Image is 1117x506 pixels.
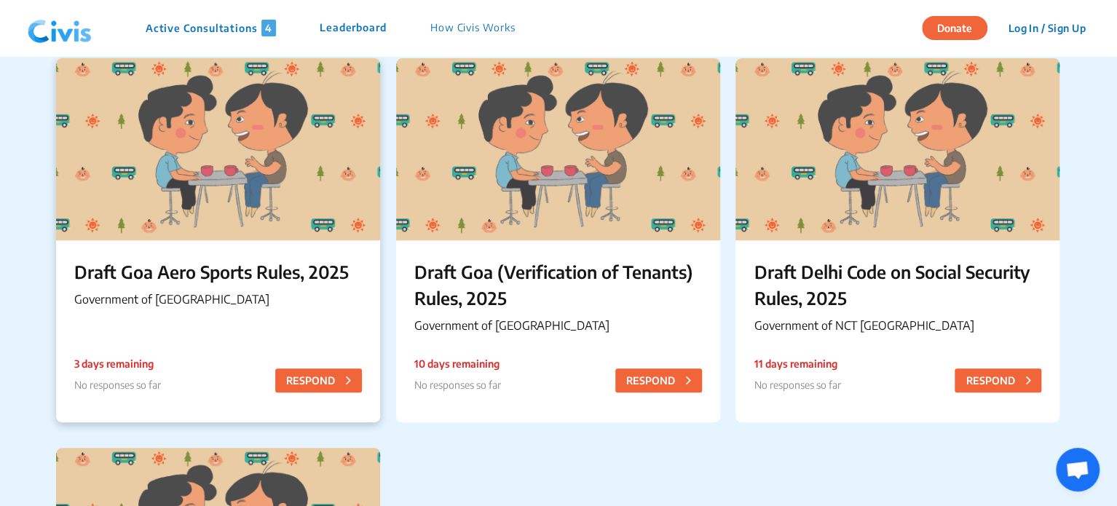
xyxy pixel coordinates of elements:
p: Government of [GEOGRAPHIC_DATA] [414,317,702,334]
span: No responses so far [754,379,840,391]
p: Active Consultations [146,20,276,36]
button: RESPOND [275,368,362,392]
button: RESPOND [615,368,702,392]
span: No responses so far [414,379,501,391]
p: How Civis Works [430,20,516,36]
p: Draft Goa (Verification of Tenants) Rules, 2025 [414,258,702,311]
div: Open chat [1056,448,1100,491]
p: 10 days remaining [414,356,501,371]
p: Government of NCT [GEOGRAPHIC_DATA] [754,317,1041,334]
p: Leaderboard [320,20,387,36]
p: 11 days remaining [754,356,840,371]
p: Draft Goa Aero Sports Rules, 2025 [74,258,362,285]
span: No responses so far [74,379,161,391]
a: Draft Goa Aero Sports Rules, 2025Government of [GEOGRAPHIC_DATA]3 days remaining No responses so ... [56,58,380,422]
p: Draft Delhi Code on Social Security Rules, 2025 [754,258,1041,311]
button: Log In / Sign Up [998,17,1095,39]
p: Government of [GEOGRAPHIC_DATA] [74,290,362,308]
p: 3 days remaining [74,356,161,371]
a: Draft Goa (Verification of Tenants) Rules, 2025Government of [GEOGRAPHIC_DATA]10 days remaining N... [396,58,720,422]
span: 4 [261,20,276,36]
a: Donate [922,20,998,34]
a: Draft Delhi Code on Social Security Rules, 2025Government of NCT [GEOGRAPHIC_DATA]11 days remaini... [735,58,1059,422]
button: Donate [922,16,987,40]
button: RESPOND [955,368,1041,392]
img: navlogo.png [22,7,98,50]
